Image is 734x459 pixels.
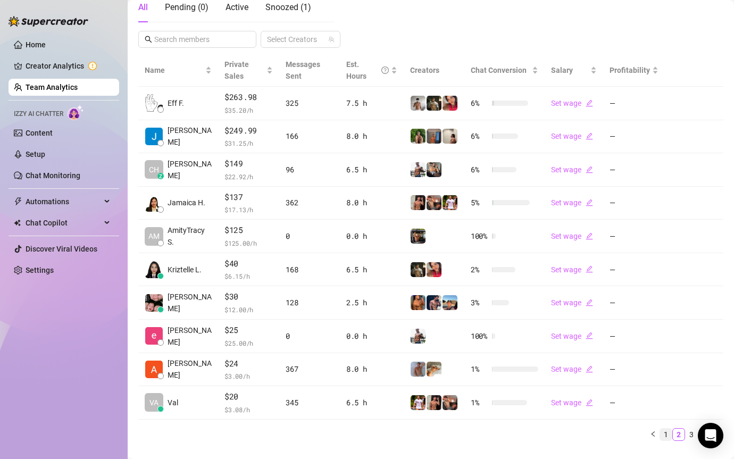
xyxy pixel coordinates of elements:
span: $ 3.00 /h [224,371,273,381]
img: Enrique S. [145,327,163,345]
div: 2.5 h [346,297,397,308]
span: $ 31.25 /h [224,138,273,148]
span: 6 % [471,97,488,109]
td: — [603,120,665,154]
span: edit [586,365,593,373]
img: Nathaniel [411,129,426,144]
a: Home [26,40,46,49]
div: 8.0 h [346,363,397,375]
a: Set wageedit [551,132,593,140]
div: 367 [286,363,333,375]
input: Search members [154,34,241,45]
span: 6 % [471,164,488,176]
span: $137 [224,191,273,204]
a: Set wageedit [551,398,593,407]
span: $30 [224,290,273,303]
span: edit [586,99,593,107]
td: — [603,253,665,287]
img: Tony [427,96,441,111]
span: Val [168,397,178,408]
div: 128 [286,297,333,308]
div: z [157,173,164,179]
a: Set wageedit [551,198,593,207]
span: Automations [26,193,101,210]
a: 2 [673,429,685,440]
span: $249.99 [224,124,273,137]
span: $ 12.00 /h [224,304,273,315]
span: [PERSON_NAME] [168,158,212,181]
span: Salary [551,66,573,74]
span: Messages Sent [286,60,320,80]
span: Jamaica H. [168,197,205,208]
div: 7.5 h [346,97,397,109]
span: $ 125.00 /h [224,238,273,248]
img: Regine Ore [145,294,163,312]
img: Joey [411,362,426,377]
span: 5 % [471,197,488,208]
span: $ 25.00 /h [224,338,273,348]
li: 2 [672,428,685,441]
div: 6.5 h [346,164,397,176]
span: 100 % [471,230,488,242]
span: edit [586,166,593,173]
span: team [328,36,335,43]
img: George [427,162,441,177]
span: Private Sales [224,60,249,80]
div: 96 [286,164,333,176]
img: Hector [443,195,457,210]
span: $24 [224,357,273,370]
img: aussieboy_j [411,96,426,111]
span: edit [586,232,593,240]
span: 3 % [471,297,488,308]
span: 1 % [471,363,488,375]
span: $20 [224,390,273,403]
a: Setup [26,150,45,158]
td: — [603,320,665,353]
a: 3 [686,429,697,440]
img: Chat Copilot [14,219,21,227]
td: — [603,220,665,253]
a: Content [26,129,53,137]
span: 1 % [471,397,488,408]
img: Hector [411,395,426,410]
img: AI Chatter [68,105,84,120]
div: Pending ( 0 ) [165,1,208,14]
a: Set wageedit [551,298,593,307]
img: Ralphy [443,129,457,144]
span: edit [586,299,593,306]
span: search [145,36,152,43]
span: Profitability [610,66,650,74]
div: 6.5 h [346,397,397,408]
span: Eff F. [168,97,184,109]
th: Name [138,54,218,87]
img: Jamaica Hurtado [145,194,163,212]
div: All [138,1,148,14]
img: Rupert T. [145,128,163,145]
img: Osvaldo [427,195,441,210]
div: 6.5 h [346,264,397,276]
td: — [603,87,665,120]
a: Set wageedit [551,265,593,274]
img: Adrian Custodio [145,361,163,378]
span: Active [226,2,248,12]
span: $ 35.20 /h [224,105,273,115]
span: Kriztelle L. [168,264,202,276]
a: Discover Viral Videos [26,245,97,253]
span: $263.98 [224,91,273,104]
div: 0.0 h [346,330,397,342]
td: — [603,187,665,220]
img: Eff Francisco [145,94,163,112]
td: — [603,153,665,187]
span: [PERSON_NAME] [168,324,212,348]
img: Axel [427,295,441,310]
span: [PERSON_NAME] [168,291,212,314]
span: 100 % [471,330,488,342]
img: Kriztelle L. [145,261,163,278]
span: 2 % [471,264,488,276]
span: [PERSON_NAME] [168,357,212,381]
img: Vanessa [443,96,457,111]
a: 1 [660,429,672,440]
img: Vanessa [427,262,441,277]
span: $40 [224,257,273,270]
th: Creators [404,54,464,87]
